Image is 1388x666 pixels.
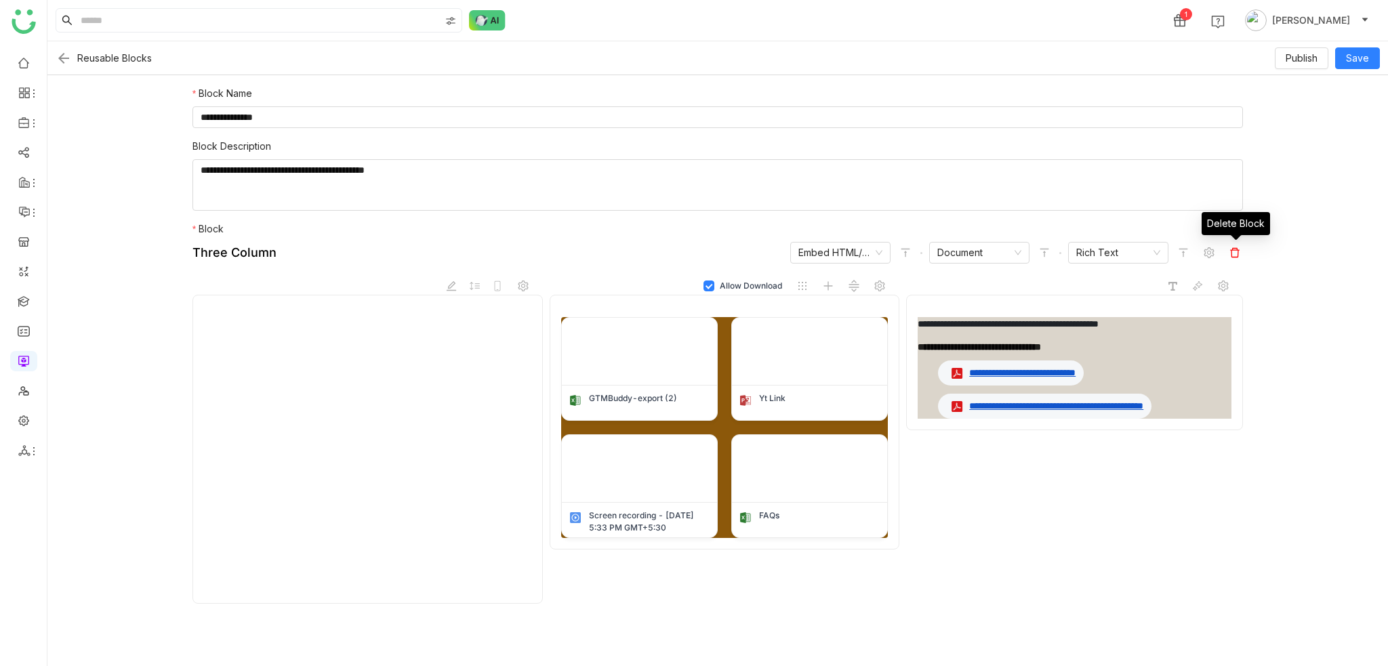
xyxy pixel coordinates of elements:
button: Publish [1275,47,1328,69]
div: Delete Block [1202,212,1270,235]
div: Reusable Blocks [77,52,152,64]
div: FAQs [759,509,779,522]
img: xlsx.svg [739,511,752,524]
span: [PERSON_NAME] [1272,13,1350,28]
button: [PERSON_NAME] [1242,9,1372,31]
img: logo [12,9,36,34]
img: back.svg [56,50,72,66]
nz-select-item: Embed HTML/URL [798,243,882,263]
div: 1 [1180,8,1192,20]
img: pdf.svg [950,400,964,413]
img: 68946e953fe0e4510ae79f16 [732,435,887,502]
img: avatar [1245,9,1267,31]
span: Save [1346,51,1369,66]
div: Yt Link [759,392,785,404]
div: Screen recording - [DATE] 5:33 PM GMT+5:30 [589,509,710,534]
img: ask-buddy-normal.svg [469,10,506,30]
img: search-type.svg [445,16,456,26]
img: 6899bd782a667f17fc2a03cc [562,318,717,385]
label: Block Name [192,86,252,101]
div: GTMBuddy-export (2) [589,392,677,404]
img: pdf.svg [950,367,964,380]
img: pptx.svg [739,394,752,407]
img: 689dd091685f86265351044a [562,435,717,502]
img: xlsx.svg [569,394,582,407]
img: 68946e28d75f611ccd655737 [732,318,887,385]
label: Block [192,222,224,236]
img: mp4.svg [569,511,582,524]
div: Three Column [192,243,277,262]
span: Allow Download [720,280,782,293]
img: reorder.svg [846,278,862,294]
span: Publish [1286,51,1318,66]
nz-select-item: Rich Text [1076,243,1160,263]
img: help.svg [1211,15,1225,28]
nz-select-item: Document [937,243,1021,263]
button: Save [1335,47,1380,69]
label: Block Description [192,139,271,154]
